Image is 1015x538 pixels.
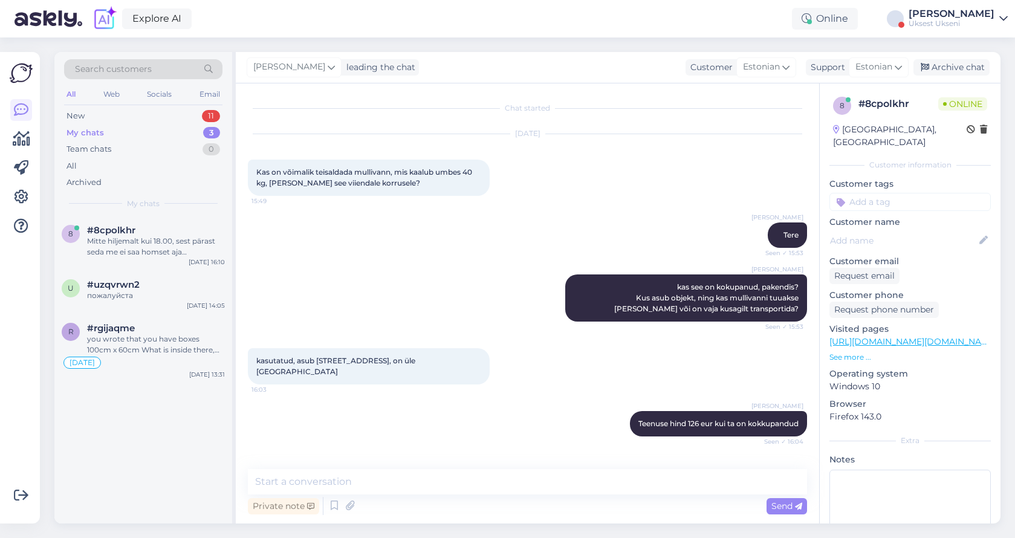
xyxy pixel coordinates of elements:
p: Customer email [829,255,991,268]
div: Email [197,86,222,102]
div: Support [806,61,845,74]
p: Windows 10 [829,380,991,393]
span: 15:49 [251,196,297,206]
span: kasutatud, asub [STREET_ADDRESS], on üle [GEOGRAPHIC_DATA] [256,356,417,376]
p: Operating system [829,368,991,380]
div: Archive chat [913,59,990,76]
span: [PERSON_NAME] [751,401,803,410]
div: Archived [66,177,102,189]
span: #8cpolkhr [87,225,135,236]
p: Customer tags [829,178,991,190]
p: Customer phone [829,289,991,302]
span: Estonian [855,60,892,74]
a: [URL][DOMAIN_NAME][DOMAIN_NAME] [829,336,997,347]
span: 8 [840,101,845,110]
div: 0 [203,143,220,155]
div: Customer [686,61,733,74]
span: [PERSON_NAME] [253,60,325,74]
span: u [68,284,74,293]
input: Add a tag [829,193,991,211]
div: My chats [66,127,104,139]
p: Firefox 143.0 [829,410,991,423]
span: [PERSON_NAME] [751,213,803,222]
div: # 8cpolkhr [858,97,938,111]
div: Customer information [829,160,991,170]
span: My chats [127,198,160,209]
div: Online [792,8,858,30]
span: [DATE] [70,359,95,366]
span: Seen ✓ 15:53 [758,248,803,258]
span: Send [771,501,802,511]
span: Seen ✓ 15:53 [758,322,803,331]
p: Customer name [829,216,991,228]
span: Seen ✓ 16:04 [758,437,803,446]
p: Visited pages [829,323,991,335]
div: [DATE] 16:10 [189,258,225,267]
div: [DATE] [248,128,807,139]
span: Kas on võimalik teisaldada mullivann, mis kaalub umbes 40 kg, [PERSON_NAME] see viiendale korrusele? [256,167,474,187]
span: 8 [68,229,73,238]
span: Online [938,97,987,111]
div: you wrote that you have boxes 100cm x 60cm What is inside there, quiete big boxes, maybe there is... [87,334,225,355]
div: All [64,86,78,102]
div: Extra [829,435,991,446]
span: Search customers [75,63,152,76]
div: leading the chat [342,61,415,74]
div: [DATE] 13:31 [189,370,225,379]
span: [PERSON_NAME] [751,265,803,274]
div: [DATE] 14:05 [187,301,225,310]
p: Browser [829,398,991,410]
div: Request phone number [829,302,939,318]
div: Request email [829,268,900,284]
div: Uksest Ukseni [909,19,994,28]
span: kas see on kokupanud, pakendis? Kus asub objekt, ning kas mullivanni tuuakse [PERSON_NAME] või on... [614,282,800,313]
span: Tere [783,230,799,239]
img: Askly Logo [10,62,33,85]
img: explore-ai [92,6,117,31]
span: r [68,327,74,336]
div: Private note [248,498,319,514]
div: All [66,160,77,172]
span: Estonian [743,60,780,74]
div: Web [101,86,122,102]
div: Team chats [66,143,111,155]
div: Socials [144,86,174,102]
span: Teenuse hind 126 eur kui ta on kokkupandud [638,419,799,428]
div: [GEOGRAPHIC_DATA], [GEOGRAPHIC_DATA] [833,123,967,149]
span: #uzqvrwn2 [87,279,140,290]
div: [PERSON_NAME] [909,9,994,19]
span: #rgijaqme [87,323,135,334]
div: New [66,110,85,122]
a: Explore AI [122,8,192,29]
p: Notes [829,453,991,466]
span: 16:03 [251,385,297,394]
div: Chat started [248,103,807,114]
div: 11 [202,110,220,122]
div: 3 [203,127,220,139]
div: Mitte hiljemalt kui 18.00, sest pärast seda me ei saa homset aja garanteerida [87,236,225,258]
input: Add name [830,234,977,247]
div: пожалуйста [87,290,225,301]
p: See more ... [829,352,991,363]
a: [PERSON_NAME]Uksest Ukseni [909,9,1008,28]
